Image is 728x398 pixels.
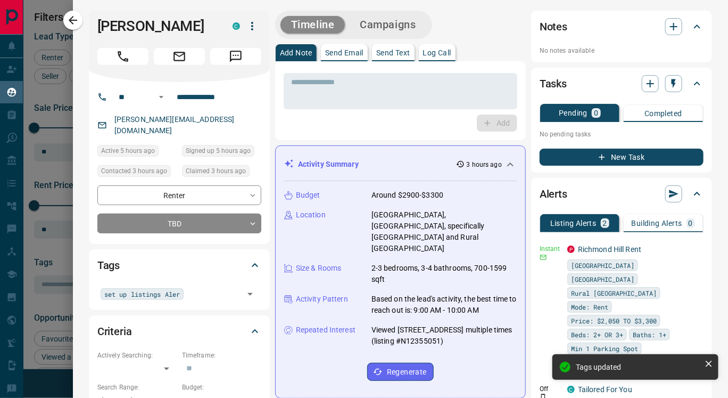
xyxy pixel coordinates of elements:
[371,190,443,201] p: Around $2900-$3300
[182,165,261,180] div: Sat Sep 13 2025
[155,91,168,103] button: Open
[540,75,567,92] h2: Tasks
[97,253,261,278] div: Tags
[571,288,657,298] span: Rural [GEOGRAPHIC_DATA]
[296,190,320,201] p: Budget
[97,18,217,35] h1: [PERSON_NAME]
[578,245,641,254] a: Richmond Hill Rent
[97,48,148,65] span: Call
[467,160,502,169] p: 3 hours ago
[571,274,634,285] span: [GEOGRAPHIC_DATA]
[371,324,517,347] p: Viewed [STREET_ADDRESS] multiple times (listing #N12355051)
[689,220,693,227] p: 0
[571,343,638,354] span: Min 1 Parking Spot
[540,46,704,55] p: No notes available
[101,145,155,156] span: Active 5 hours ago
[284,155,517,174] div: Activity Summary3 hours ago
[571,260,634,271] span: [GEOGRAPHIC_DATA]
[114,115,235,135] a: [PERSON_NAME][EMAIL_ADDRESS][DOMAIN_NAME]
[594,109,598,117] p: 0
[423,49,451,56] p: Log Call
[633,329,666,340] span: Baths: 1+
[632,220,682,227] p: Building Alerts
[97,257,120,274] h2: Tags
[376,49,410,56] p: Send Text
[371,209,517,254] p: [GEOGRAPHIC_DATA], [GEOGRAPHIC_DATA], specifically [GEOGRAPHIC_DATA] and Rural [GEOGRAPHIC_DATA]
[540,185,567,202] h2: Alerts
[540,384,561,394] p: Off
[296,324,355,336] p: Repeated Interest
[186,145,251,156] span: Signed up 5 hours ago
[540,149,704,166] button: New Task
[325,49,363,56] p: Send Email
[603,220,607,227] p: 2
[298,159,359,170] p: Activity Summary
[182,383,261,392] p: Budget:
[97,383,177,392] p: Search Range:
[233,22,240,30] div: condos.ca
[280,16,345,34] button: Timeline
[97,165,177,180] div: Sat Sep 13 2025
[182,145,261,160] div: Sat Sep 13 2025
[644,110,682,117] p: Completed
[349,16,426,34] button: Campaigns
[296,294,348,305] p: Activity Pattern
[210,48,261,65] span: Message
[182,351,261,360] p: Timeframe:
[280,49,312,56] p: Add Note
[97,323,132,340] h2: Criteria
[97,319,261,344] div: Criteria
[540,71,704,96] div: Tasks
[567,246,575,253] div: property.ca
[243,287,258,302] button: Open
[540,126,704,142] p: No pending tasks
[571,302,608,312] span: Mode: Rent
[104,289,180,299] span: set up listings Aler
[571,315,657,326] span: Price: $2,050 TO $3,300
[97,351,177,360] p: Actively Searching:
[540,181,704,207] div: Alerts
[559,109,588,117] p: Pending
[97,214,261,233] div: TBD
[367,363,434,381] button: Regenerate
[371,263,517,285] p: 2-3 bedrooms, 3-4 bathrooms, 700-1599 sqft
[540,18,567,35] h2: Notes
[97,145,177,160] div: Sat Sep 13 2025
[296,209,326,221] p: Location
[101,166,167,176] span: Contacted 3 hours ago
[550,220,597,227] p: Listing Alerts
[97,185,261,205] div: Renter
[296,263,342,274] p: Size & Rooms
[371,294,517,316] p: Based on the lead's activity, the best time to reach out is: 9:00 AM - 10:00 AM
[154,48,205,65] span: Email
[540,244,561,254] p: Instant
[540,254,547,261] svg: Email
[186,166,246,176] span: Claimed 3 hours ago
[576,363,700,371] div: Tags updated
[571,329,623,340] span: Beds: 2+ OR 3+
[540,14,704,39] div: Notes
